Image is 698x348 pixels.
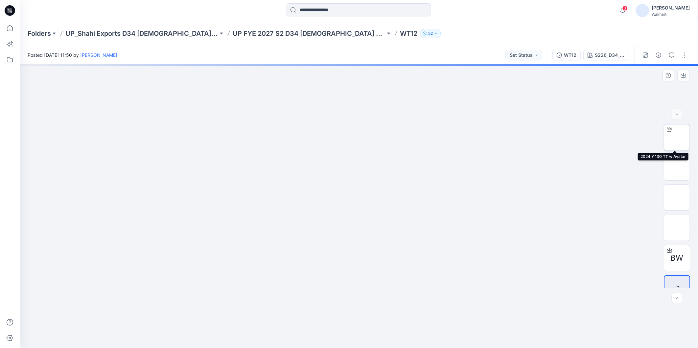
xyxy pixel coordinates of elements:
[652,12,690,17] div: Walmart
[420,29,441,38] button: 52
[65,29,218,38] a: UP_Shahi Exports D34 [DEMOGRAPHIC_DATA] Tops
[671,252,684,264] span: BW
[636,4,649,17] img: avatar
[583,50,629,60] button: S226_D34_TT003_Country Stripe_Polished Blue_Vivid White_8cm.tif
[400,29,417,38] p: WT12
[233,29,385,38] a: UP FYE 2027 S2 D34 [DEMOGRAPHIC_DATA] Woven Tops
[28,29,51,38] a: Folders
[564,52,576,59] div: WT12
[428,30,433,37] p: 52
[622,6,628,11] span: 3
[28,52,117,58] span: Posted [DATE] 11:50 by
[595,52,625,59] div: S226_D34_TT003_Country Stripe_Polished Blue_Vivid White_8cm.tif
[552,50,581,60] button: WT12
[652,4,690,12] div: [PERSON_NAME]
[80,52,117,58] a: [PERSON_NAME]
[653,50,664,60] button: Details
